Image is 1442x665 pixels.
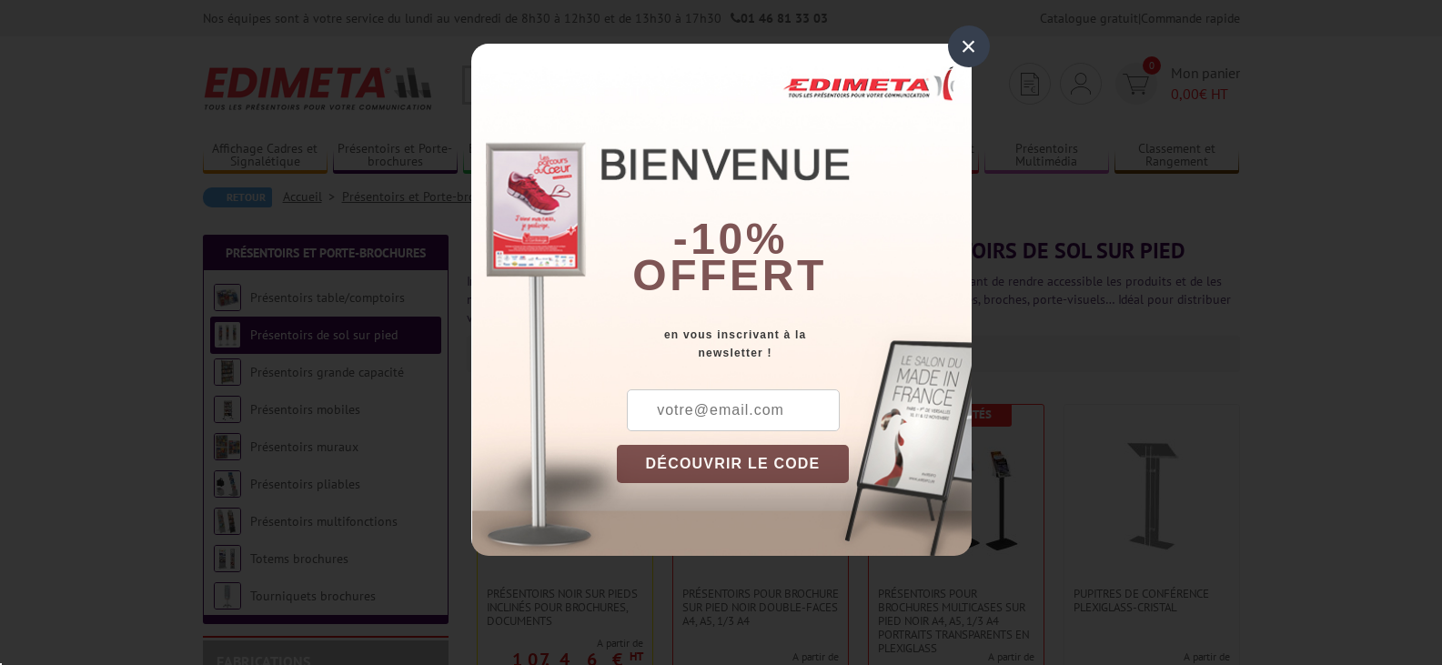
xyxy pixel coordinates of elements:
[673,215,788,263] b: -10%
[617,445,850,483] button: DÉCOUVRIR LE CODE
[617,326,972,362] div: en vous inscrivant à la newsletter !
[948,25,990,67] div: ×
[632,251,827,299] font: offert
[627,389,840,431] input: votre@email.com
